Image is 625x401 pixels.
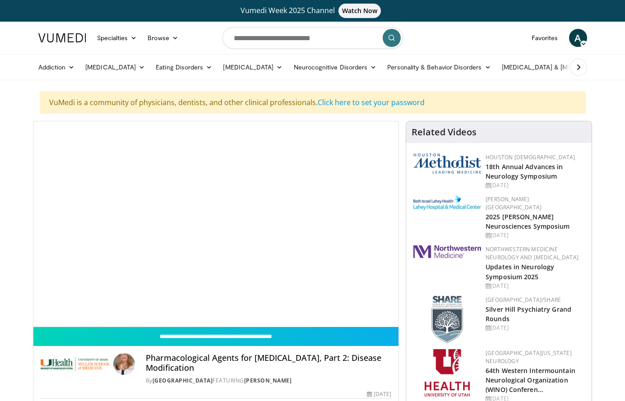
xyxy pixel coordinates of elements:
span: Watch Now [338,4,381,18]
a: Click here to set your password [318,97,425,107]
a: Houston [DEMOGRAPHIC_DATA] [486,153,575,161]
a: Neurocognitive Disorders [288,58,382,76]
a: Personality & Behavior Disorders [382,58,496,76]
a: [PERSON_NAME] [244,377,292,384]
a: Updates in Neurology Symposium 2025 [486,263,554,281]
a: Silver Hill Psychiatry Grand Rounds [486,305,571,323]
div: [DATE] [486,282,584,290]
div: [DATE] [486,181,584,189]
a: [PERSON_NAME][GEOGRAPHIC_DATA] [486,195,542,211]
a: Favorites [526,29,564,47]
a: 18th Annual Advances in Neurology Symposium [486,162,563,180]
img: e7977282-282c-4444-820d-7cc2733560fd.jpg.150x105_q85_autocrop_double_scale_upscale_version-0.2.jpg [413,195,481,210]
a: Browse [142,29,184,47]
a: [GEOGRAPHIC_DATA][US_STATE] Neurology [486,349,572,365]
div: [DATE] [486,324,584,332]
img: 2a462fb6-9365-492a-ac79-3166a6f924d8.png.150x105_q85_autocrop_double_scale_upscale_version-0.2.jpg [413,245,481,258]
a: Northwestern Medicine Neurology and [MEDICAL_DATA] [486,245,579,261]
img: f8aaeb6d-318f-4fcf-bd1d-54ce21f29e87.png.150x105_q85_autocrop_double_scale_upscale_version-0.2.png [431,296,463,343]
a: A [569,29,587,47]
div: By FEATURING [146,377,391,385]
input: Search topics, interventions [222,27,403,49]
video-js: Video Player [33,121,399,327]
img: University of Miami [41,353,110,375]
img: Avatar [113,353,135,375]
div: [DATE] [367,390,391,398]
div: VuMedi is a community of physicians, dentists, and other clinical professionals. [40,91,586,114]
a: 2025 [PERSON_NAME] Neurosciences Symposium [486,212,569,230]
h4: Related Videos [412,127,477,138]
img: f6362829-b0a3-407d-a044-59546adfd345.png.150x105_q85_autocrop_double_scale_upscale_version-0.2.png [425,349,470,396]
img: VuMedi Logo [38,33,86,42]
h4: Pharmacological Agents for [MEDICAL_DATA], Part 2: Disease Modification [146,353,391,373]
a: Vumedi Week 2025 ChannelWatch Now [40,4,586,18]
img: 5e4488cc-e109-4a4e-9fd9-73bb9237ee91.png.150x105_q85_autocrop_double_scale_upscale_version-0.2.png [413,153,481,174]
div: [DATE] [486,231,584,240]
a: Addiction [33,58,80,76]
a: Eating Disorders [150,58,218,76]
a: [MEDICAL_DATA] [80,58,150,76]
a: [GEOGRAPHIC_DATA]/SHARE [486,296,561,304]
a: [MEDICAL_DATA] [218,58,288,76]
a: Specialties [92,29,143,47]
a: [GEOGRAPHIC_DATA] [153,377,213,384]
a: 64th Western Intermountain Neurological Organization (WINO) Conferen… [486,366,575,394]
